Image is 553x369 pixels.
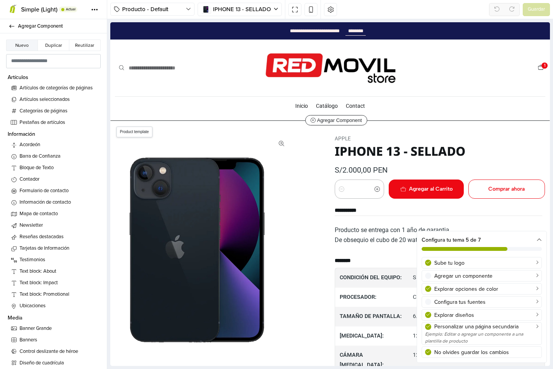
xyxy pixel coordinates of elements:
[8,197,99,208] a: Información de contacto
[20,84,96,92] span: Artículos de categorías de páginas
[298,304,434,323] div: 12 mpx
[66,8,75,11] span: Actual
[225,304,298,323] div: [MEDICAL_DATA]:
[20,256,96,264] span: Testimonios
[20,107,96,115] span: Categorías de páginas
[528,6,545,13] span: Guardar
[20,141,96,149] span: Acordeón
[8,185,99,197] a: Formulario de contacto
[5,38,18,53] button: Buscar
[20,96,96,104] span: Artículos seleccionados
[8,74,99,81] h6: Artículos
[225,265,298,285] div: PROCESADOR:
[425,331,538,344] div: Ejemplo: Editar o agregar un componente a una plantilla de producto
[20,164,96,172] span: Bloque de Texto
[21,6,57,13] span: Simple (Light)
[422,236,542,244] div: Configura tu tema 5 de 7
[20,176,96,183] span: Contador
[195,93,257,104] button: Agregar Component
[20,222,96,229] span: Newsletter
[38,40,69,51] button: Duplicar
[434,285,538,293] div: Explorar opciones de color
[8,254,99,266] a: Testimonios
[20,199,96,206] span: Información de contacto
[422,257,542,269] a: Sube tu logo
[8,117,99,128] a: Pestañas de artículos
[20,119,96,127] span: Pestañas de artículos
[6,40,38,51] button: Nuevo
[185,74,198,93] a: Inicio
[6,104,42,115] span: Product template
[8,208,99,220] a: Mapa de contacto
[434,348,538,356] div: No olvides guardar los cambios
[8,243,99,254] a: Tarjetas de Información
[8,334,99,346] a: Banners
[20,302,96,310] span: Ubicaciones
[225,323,298,353] div: CÁMARA [MEDICAL_DATA]:
[20,291,96,298] span: Text block: Promotional
[224,144,277,152] span: S/2.000,00 PEN
[20,279,96,287] span: Text block: Impact
[8,266,99,277] a: Text block: About
[122,5,186,14] span: Producto - Default
[224,203,435,223] div: Producto se entrega con 1 año de garantia. De obsequio el cubo de 20 watts, case y protector de p...
[8,82,99,94] a: Artículos de categorías de páginas
[200,95,252,101] span: Agregar Component
[417,231,546,255] div: Configura tu tema 5 de 7
[20,210,96,218] span: Mapa de contacto
[20,187,96,195] span: Formulario de contacto
[358,157,435,176] button: Comprar ahora
[8,300,99,312] a: Ubicaciones
[224,124,435,134] h1: IPHONE 13 - SELLADO
[224,114,241,119] span: APPLE
[8,277,99,289] a: Text block: Impact
[20,325,96,333] span: Banner Grande
[225,246,298,265] div: CONDICIÓN DEL EQUIPO:
[20,245,96,252] span: Tarjetas de Información
[20,348,96,356] span: Control deslizante de héroe
[8,323,99,334] a: Banner Grande
[260,158,273,176] button: Aumentar cantidad
[8,357,99,369] a: Diseño de cuadrícula
[225,285,298,304] div: TAMAÑO DE PANTALLA:
[523,3,550,16] button: Guardar
[298,246,434,265] div: SELLADO
[69,40,101,51] button: Reutilizar
[20,268,96,275] span: Text block: About
[8,220,99,231] a: Newsletter
[8,231,99,243] a: Reseñas destacadas
[431,40,437,46] div: 1
[20,233,96,241] span: Reseñas destacadas
[298,323,434,343] div: 12 mpx
[298,265,434,285] div: Chip A15
[110,3,195,16] button: Producto - Default
[434,323,538,331] div: Personalizar una página secundaria
[20,359,96,367] span: Diseño de cuadrícula
[5,114,177,343] div: 1 / 1
[8,289,99,300] a: Text block: Promotional
[298,285,434,304] div: 6.1
[5,114,177,343] img: IPHONE 13 - SELLADO 1
[8,346,99,357] a: Control deslizante de héroe
[8,94,99,105] a: Artículos seleccionados
[426,40,435,51] button: Carro
[8,162,99,174] a: Bloque de Texto
[299,164,342,170] span: Agregar al Carrito
[236,74,255,93] a: Contact
[8,139,99,151] a: Acordeón
[434,272,538,280] div: Agregar un componente
[18,21,98,31] span: Agregar Component
[278,157,353,176] button: Agregar al Carrito
[206,74,227,93] a: Catálogo
[225,158,238,176] button: Reducir cantidad
[151,26,288,65] img: RED MOVIL STORE
[8,315,99,321] h6: Media
[20,336,96,344] span: Banners
[8,151,99,162] a: Barra de Confianza
[20,153,96,160] span: Barra de Confianza
[434,311,538,319] div: Explorar diseños
[434,298,538,306] div: Configura tus fuentes
[8,131,99,138] h6: Información
[8,174,99,185] a: Contador
[8,105,99,117] a: Categorías de páginas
